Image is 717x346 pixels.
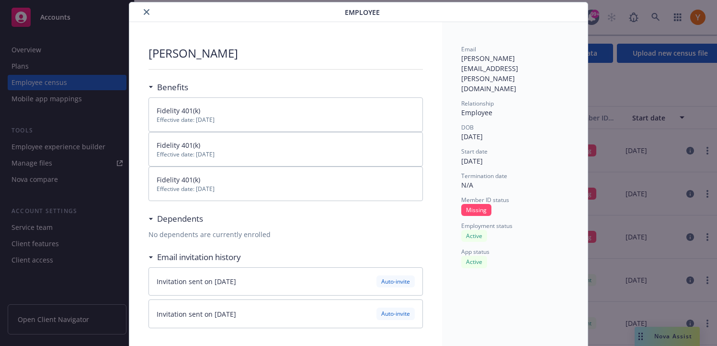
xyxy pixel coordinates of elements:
[461,131,569,142] div: [DATE]
[461,222,512,230] span: Employment status
[461,172,507,180] span: Termination date
[148,229,422,239] div: No dependents are currently enrolled
[148,81,188,94] div: Benefits
[157,81,188,94] h3: Benefits
[157,213,203,225] h3: Dependents
[157,175,200,184] span: Fidelity 401(k)
[157,185,414,193] span: Effective date: [DATE]
[157,106,200,115] span: Fidelity 401(k)
[157,310,236,319] span: Invitation sent on [DATE]
[461,99,494,107] span: Relationship
[461,204,491,216] div: Missing
[461,180,569,190] div: N/A
[148,251,241,263] div: Email invitation history
[461,147,488,155] span: Start date
[376,308,415,320] div: Auto-invite
[461,123,474,131] span: DOB
[157,141,200,150] span: Fidelity 401(k)
[345,7,380,17] span: Employee
[461,196,509,204] span: Member ID status
[157,150,414,158] span: Effective date: [DATE]
[461,45,476,53] span: Email
[141,6,152,18] button: close
[157,277,236,286] span: Invitation sent on [DATE]
[461,230,487,242] div: Active
[148,45,238,61] p: [PERSON_NAME]
[157,251,241,263] h3: Email invitation history
[461,248,489,256] span: App status
[461,156,569,166] div: [DATE]
[461,53,569,94] div: [PERSON_NAME][EMAIL_ADDRESS][PERSON_NAME][DOMAIN_NAME]
[376,275,415,287] div: Auto-invite
[157,116,414,124] span: Effective date: [DATE]
[148,213,203,225] div: Dependents
[461,256,487,268] div: Active
[461,107,569,118] div: Employee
